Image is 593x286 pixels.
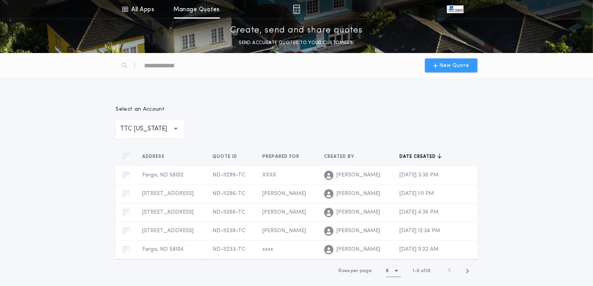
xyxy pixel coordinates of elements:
button: TTC [US_STATE] [116,120,184,138]
span: New Quote [439,62,469,70]
span: Rows per page: [338,269,373,273]
span: xxxx [262,247,273,252]
span: [PERSON_NAME] [336,227,380,235]
span: [STREET_ADDRESS] [142,209,194,215]
span: Date created [399,154,437,160]
span: [STREET_ADDRESS] [142,228,194,234]
span: ND-11239-TC [212,228,245,234]
span: [PERSON_NAME] [262,209,306,215]
span: Address [142,154,166,160]
button: 5 [386,265,401,277]
span: XXXX [262,172,276,178]
span: Fargo, ND 58102 [142,172,184,178]
span: Fargo, ND 58104 [142,247,184,252]
span: [DATE] 11:22 AM [399,247,438,252]
img: img [293,5,300,14]
button: New Quote [425,58,477,72]
span: [PERSON_NAME] [262,191,306,197]
span: 1 [413,269,415,273]
span: Created by [324,154,356,160]
p: Create, send and share quotes [230,24,363,37]
span: ND-11233-TC [212,247,245,252]
span: ND-11296-TC [212,191,245,197]
h1: 5 [386,267,389,275]
span: Quote ID [212,154,239,160]
span: [DATE] 3:30 PM [399,172,438,178]
button: Created by [324,153,360,161]
img: vs-icon [447,5,463,13]
p: Select an Account [116,106,184,113]
span: [STREET_ADDRESS] [142,191,194,197]
span: ND-11299-TC [212,172,245,178]
span: [DATE] 4:36 PM [399,209,438,215]
span: Prepared for [262,154,301,160]
button: Address [142,153,170,161]
span: [PERSON_NAME] [262,228,306,234]
span: [PERSON_NAME] [336,171,380,179]
span: [PERSON_NAME] [336,209,380,216]
span: [PERSON_NAME] [336,246,380,253]
span: [DATE] 1:11 PM [399,191,434,197]
p: TTC [US_STATE] [121,124,180,134]
span: [PERSON_NAME] [336,190,380,198]
span: ND-11266-TC [212,209,245,215]
p: SEND ACCURATE QUOTES TO YOUR CUSTOMERS. [239,39,354,47]
span: 5 [417,269,420,273]
button: Date created [399,153,442,161]
span: [DATE] 12:34 PM [399,228,440,234]
span: of 26 [421,267,431,274]
button: Quote ID [212,153,243,161]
